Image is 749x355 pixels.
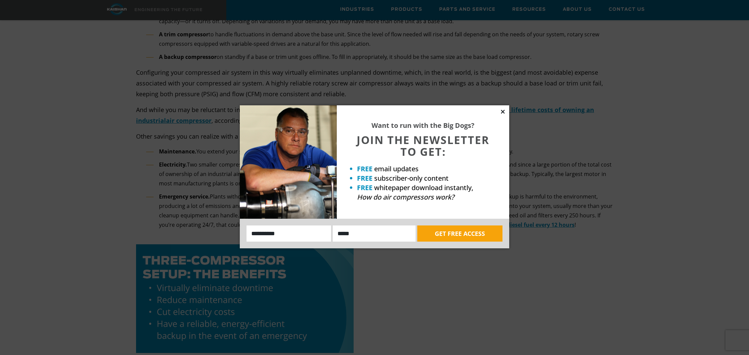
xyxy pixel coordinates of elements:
button: GET FREE ACCESS [417,225,502,242]
span: email updates [374,164,419,173]
input: Name: [247,225,331,242]
span: subscriber-only content [374,174,449,183]
strong: FREE [357,174,372,183]
button: Close [500,109,506,115]
strong: Want to run with the Big Dogs? [371,121,475,130]
em: How do air compressors work? [357,192,454,202]
input: Email [333,225,416,242]
span: whitepaper download instantly, [374,183,473,192]
strong: FREE [357,164,372,173]
strong: FREE [357,183,372,192]
span: JOIN THE NEWSLETTER TO GET: [357,133,489,159]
